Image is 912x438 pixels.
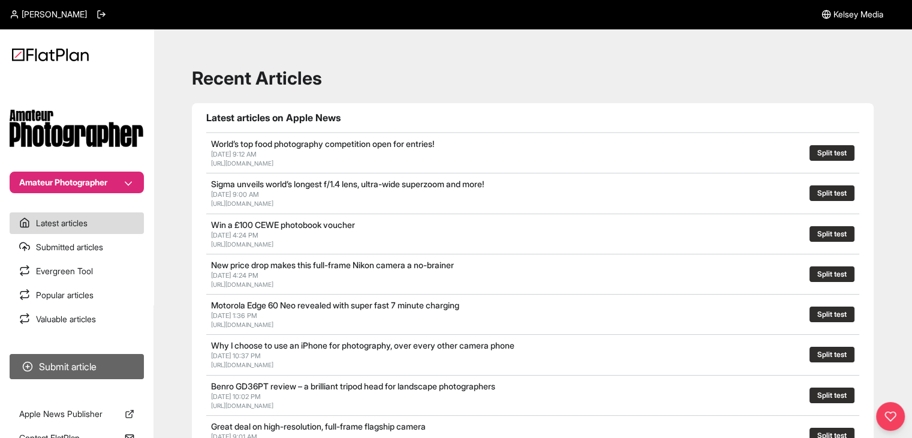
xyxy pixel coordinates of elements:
[211,321,273,328] a: [URL][DOMAIN_NAME]
[206,110,859,125] h1: Latest articles on Apple News
[809,226,854,242] button: Split test
[10,403,144,425] a: Apple News Publisher
[809,185,854,201] button: Split test
[211,361,273,368] a: [URL][DOMAIN_NAME]
[211,281,273,288] a: [URL][DOMAIN_NAME]
[22,8,87,20] span: [PERSON_NAME]
[809,266,854,282] button: Split test
[211,190,259,199] span: [DATE] 9:00 AM
[211,311,257,320] span: [DATE] 1:36 PM
[10,172,144,193] button: Amateur Photographer
[211,352,261,360] span: [DATE] 10:37 PM
[211,200,273,207] a: [URL][DOMAIN_NAME]
[833,8,883,20] span: Kelsey Media
[10,354,144,379] button: Submit article
[192,67,874,89] h1: Recent Articles
[211,271,258,280] span: [DATE] 4:24 PM
[809,307,854,322] button: Split test
[809,388,854,403] button: Split test
[10,109,144,148] img: Publication Logo
[211,260,454,270] a: New price drop makes this full-frame Nikon camera a no-brainer
[211,421,426,431] a: Great deal on high-resolution, full-frame flagship camera
[211,241,273,248] a: [URL][DOMAIN_NAME]
[211,160,273,167] a: [URL][DOMAIN_NAME]
[211,300,459,310] a: Motorola Edge 60 Neo revealed with super fast 7 minute charging
[809,347,854,362] button: Split test
[211,392,261,401] span: [DATE] 10:02 PM
[211,179,484,189] a: Sigma unveils world’s longest f/1.4 lens, ultra-wide superzoom and more!
[211,381,495,391] a: Benro GD36PT review – a brilliant tripod head for landscape photographers
[12,48,89,61] img: Logo
[211,150,257,158] span: [DATE] 9:12 AM
[211,231,258,239] span: [DATE] 4:24 PM
[809,145,854,161] button: Split test
[211,340,514,350] a: Why I choose to use an iPhone for photography, over every other camera phone
[10,260,144,282] a: Evergreen Tool
[10,236,144,258] a: Submitted articles
[10,212,144,234] a: Latest articles
[211,220,355,230] a: Win a £100 CEWE photobook voucher
[10,8,87,20] a: [PERSON_NAME]
[211,402,273,409] a: [URL][DOMAIN_NAME]
[10,284,144,306] a: Popular articles
[211,139,434,149] a: World’s top food photography competition open for entries!
[10,308,144,330] a: Valuable articles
